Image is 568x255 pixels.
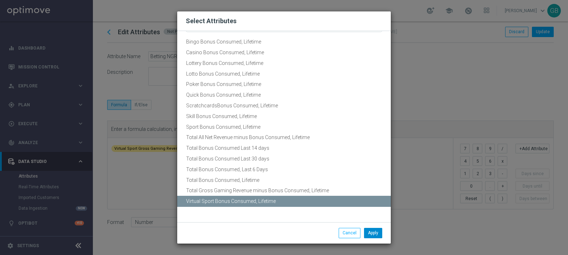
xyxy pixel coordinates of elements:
button: Total Bonus Consumed, Lifetime [177,175,391,186]
button: Skill Bonus Consumed, Lifetime [177,111,391,122]
button: Total All Net Revenue minus Bonus Consumed, Lifetime [177,132,391,143]
button: Poker Bonus Consumed, Lifetime [177,79,391,90]
h2: Select Attributes [186,17,236,25]
button: Lottery Bonus Consumed, Lifetime [177,58,391,69]
button: Virtual Sport Bonus Consumed, Lifetime [177,196,391,207]
button: Apply [364,228,382,238]
button: Total Gross Gaming Revenue minus Bonus Consumed, Lifetime [177,185,391,196]
button: Total Bonus Consumed, Last 6 Days [177,164,391,175]
button: Lotto Bonus Consumed, Lifetime [177,68,391,80]
button: Cancel [339,228,360,238]
button: ScratchcardsBonus Consumed, Lifetime [177,100,391,111]
button: Bingo Bonus Consumed, Lifetime [177,36,391,47]
button: Casino Bonus Consumed, Lifetime [177,47,391,58]
button: Quick Bonus Consumed, Lifetime [177,90,391,101]
button: Sport Bonus Consumed, Lifetime [177,122,391,133]
button: Total Bonus Consumed Last 14 days [177,143,391,154]
button: Total Bonus Consumed Last 30 days [177,153,391,164]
